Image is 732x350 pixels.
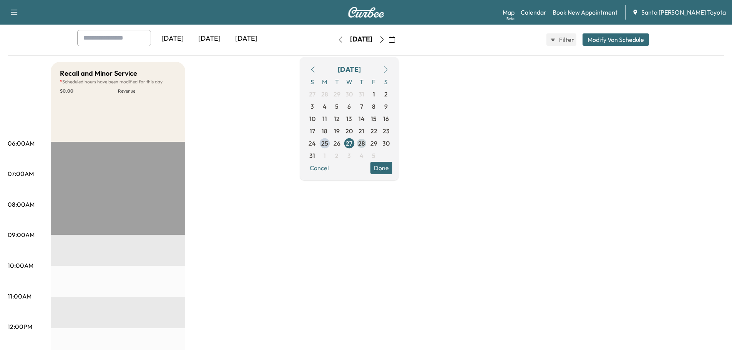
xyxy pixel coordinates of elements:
span: 7 [360,102,363,111]
span: 4 [323,102,327,111]
span: 27 [346,139,352,148]
button: Done [370,162,392,174]
span: 20 [345,126,353,136]
div: [DATE] [350,35,372,44]
h5: Recall and Minor Service [60,68,137,79]
span: T [355,76,368,88]
span: 11 [322,114,327,123]
img: Curbee Logo [348,7,385,18]
span: T [331,76,343,88]
span: 14 [359,114,365,123]
button: Cancel [306,162,332,174]
span: 28 [321,90,328,99]
span: 2 [335,151,339,160]
a: Book New Appointment [553,8,617,17]
span: Filter [559,35,573,44]
span: 6 [347,102,351,111]
span: 27 [309,90,315,99]
span: 31 [309,151,315,160]
p: 11:00AM [8,292,32,301]
span: S [306,76,319,88]
span: 2 [384,90,388,99]
p: $ 0.00 [60,88,118,94]
span: 19 [334,126,340,136]
span: 28 [358,139,365,148]
span: 8 [372,102,375,111]
span: F [368,76,380,88]
span: 10 [309,114,315,123]
span: 13 [346,114,352,123]
span: 30 [382,139,390,148]
span: 18 [322,126,327,136]
div: [DATE] [154,30,191,48]
span: 5 [372,151,375,160]
span: 21 [359,126,364,136]
span: 17 [310,126,315,136]
span: 15 [371,114,377,123]
span: 12 [334,114,340,123]
span: 29 [370,139,377,148]
div: [DATE] [191,30,228,48]
span: 30 [345,90,353,99]
span: 1 [324,151,326,160]
div: [DATE] [338,64,361,75]
span: 22 [370,126,377,136]
span: 5 [335,102,339,111]
span: 3 [310,102,314,111]
div: [DATE] [228,30,265,48]
span: W [343,76,355,88]
span: 23 [383,126,390,136]
p: 08:00AM [8,200,35,209]
span: 16 [383,114,389,123]
span: 25 [321,139,328,148]
span: 29 [334,90,340,99]
p: Scheduled hours have been modified for this day [60,79,176,85]
p: 12:00PM [8,322,32,331]
a: Calendar [521,8,546,17]
span: 24 [309,139,316,148]
p: 09:00AM [8,230,35,239]
span: 9 [384,102,388,111]
span: Santa [PERSON_NAME] Toyota [641,8,726,17]
span: 4 [360,151,364,160]
p: 07:00AM [8,169,34,178]
a: MapBeta [503,8,515,17]
span: 26 [334,139,340,148]
span: 1 [373,90,375,99]
span: M [319,76,331,88]
button: Modify Van Schedule [583,33,649,46]
p: 06:00AM [8,139,35,148]
span: S [380,76,392,88]
div: Beta [506,16,515,22]
p: 10:00AM [8,261,33,270]
button: Filter [546,33,576,46]
span: 31 [359,90,364,99]
span: 3 [347,151,351,160]
p: Revenue [118,88,176,94]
